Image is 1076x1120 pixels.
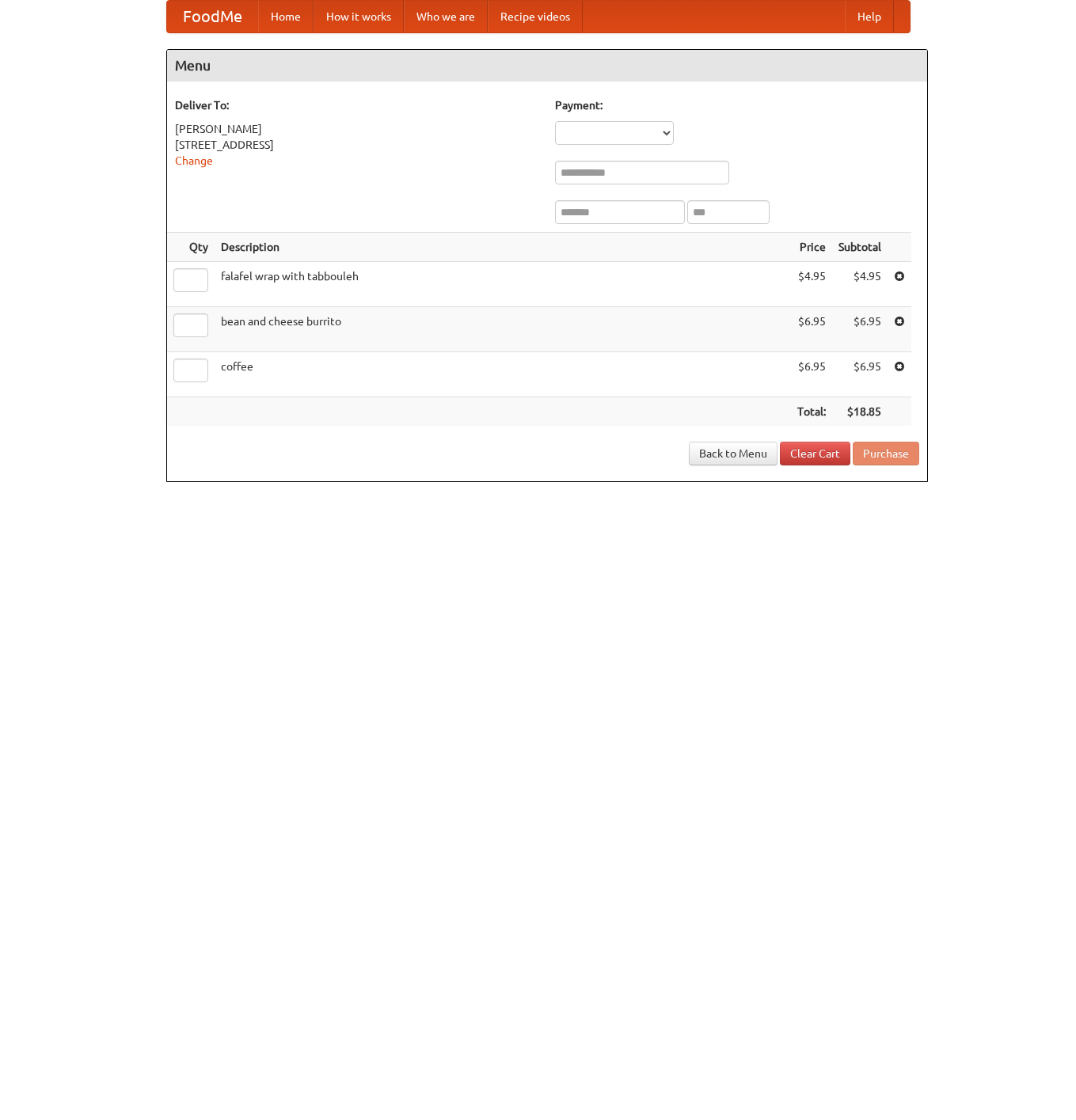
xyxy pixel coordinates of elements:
[167,233,215,262] th: Qty
[175,154,213,167] a: Change
[215,352,791,397] td: coffee
[832,307,888,352] td: $6.95
[689,442,778,465] a: Back to Menu
[791,233,832,262] th: Price
[314,1,404,32] a: How it works
[555,97,919,113] h5: Payment:
[845,1,894,32] a: Help
[258,1,314,32] a: Home
[215,307,791,352] td: bean and cheese burrito
[175,121,539,137] div: [PERSON_NAME]
[791,262,832,307] td: $4.95
[404,1,488,32] a: Who we are
[791,307,832,352] td: $6.95
[167,50,927,82] h4: Menu
[832,397,888,427] th: $18.85
[791,397,832,427] th: Total:
[832,352,888,397] td: $6.95
[853,442,919,465] button: Purchase
[215,233,791,262] th: Description
[832,233,888,262] th: Subtotal
[215,262,791,307] td: falafel wrap with tabbouleh
[488,1,583,32] a: Recipe videos
[175,137,539,153] div: [STREET_ADDRESS]
[167,1,258,32] a: FoodMe
[780,442,850,465] a: Clear Cart
[832,262,888,307] td: $4.95
[175,97,539,113] h5: Deliver To:
[791,352,832,397] td: $6.95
